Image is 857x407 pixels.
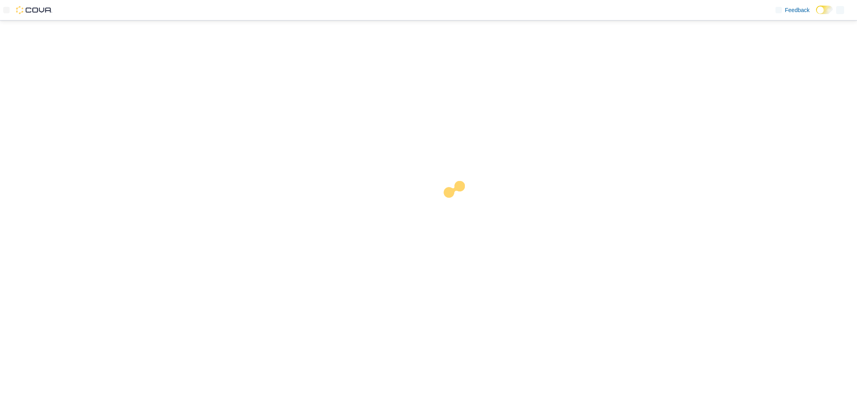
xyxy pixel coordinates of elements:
img: cova-loader [429,175,489,235]
input: Dark Mode [816,6,833,14]
img: Cova [16,6,52,14]
a: Feedback [772,2,813,18]
span: Feedback [785,6,810,14]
